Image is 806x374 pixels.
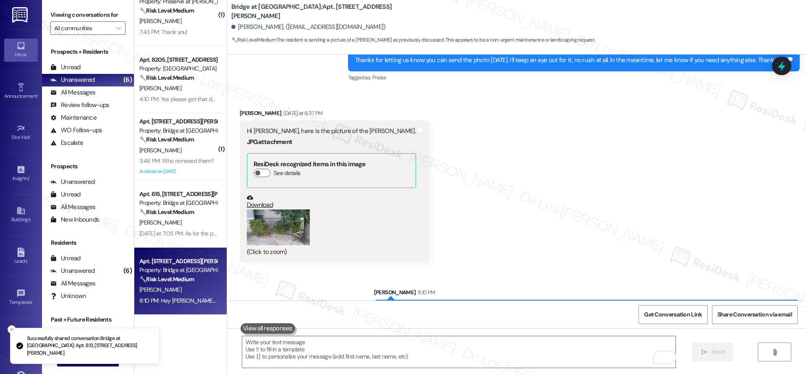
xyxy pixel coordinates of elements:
i:  [116,25,121,31]
b: JPG attachment [247,138,292,146]
div: Escalate [50,139,83,147]
div: 3:46 PM: Who removed them? [139,157,214,165]
div: Unread [50,190,81,199]
button: Zoom image [247,209,310,245]
div: Unread [50,254,81,263]
div: [PERSON_NAME] [240,109,429,120]
p: Successfully shared conversation Bridge at [GEOGRAPHIC_DATA]: Apt. 813, [STREET_ADDRESS][PERSON_N... [27,335,152,357]
span: [PERSON_NAME] [139,17,181,25]
div: Thanks for letting us know you can send the photo [DATE]. I’ll keep an eye out for it, no rush at... [355,56,786,65]
div: (6) [121,264,134,277]
span: [PERSON_NAME] [139,146,181,154]
div: [DATE] at 6:37 PM [281,109,322,118]
div: Prospects + Residents [42,47,134,56]
div: Residents [42,238,134,247]
div: 8:10 PM: Hey [PERSON_NAME], thanks for sending the photo! I'll make sure to share this with the t... [139,297,533,304]
div: Unknown [50,292,86,301]
input: All communities [54,21,112,35]
span: : The resident is sending a picture of a [PERSON_NAME] as previously discussed. This appears to b... [231,36,595,44]
div: 7:43 PM: Thank you! [139,28,188,36]
div: [PERSON_NAME] [374,288,800,300]
div: Archived on [DATE] [139,166,218,177]
b: Bridge at [GEOGRAPHIC_DATA]: Apt. [STREET_ADDRESS][PERSON_NAME] [231,3,399,21]
div: Prospects [42,162,134,171]
div: Unanswered [50,76,95,84]
span: [PERSON_NAME] [139,219,181,226]
strong: 🔧 Risk Level: Medium [139,208,194,216]
div: All Messages [50,279,95,288]
div: WO Follow-ups [50,126,102,135]
div: Tagged as: [348,71,800,84]
div: (6) [121,73,134,86]
div: Property: [GEOGRAPHIC_DATA] [139,64,217,73]
img: ResiDesk Logo [12,7,29,23]
div: All Messages [50,203,95,212]
div: Apt. 8205, [STREET_ADDRESS] [139,55,217,64]
div: (Click to zoom) [247,248,416,256]
div: Property: Bridge at [GEOGRAPHIC_DATA] [139,199,217,207]
div: 8:10 PM [416,288,435,297]
div: 4:10 PM: Yes please get that done [DATE]. You have my permission. I have a cat but she's chill [139,95,363,103]
textarea: To enrich screen reader interactions, please activate Accessibility in Grammarly extension settings [242,336,675,368]
div: Review follow-ups [50,101,109,110]
div: Unanswered [50,178,95,186]
div: Hi [PERSON_NAME], here is the picture of the [PERSON_NAME]. [247,127,416,136]
strong: 🔧 Risk Level: Medium [139,7,194,14]
i:  [701,349,707,356]
div: [DATE] at 7:05 PM: As for the pool, it never had a closing time, only now. Some people work late ... [139,230,721,237]
div: New Inbounds [50,215,99,224]
div: Apt. [STREET_ADDRESS][PERSON_NAME] [139,117,217,126]
div: Apt. 615, [STREET_ADDRESS][PERSON_NAME] [139,190,217,199]
strong: 🔧 Risk Level: Medium [139,275,194,283]
span: Praise [372,74,386,81]
div: Unanswered [50,267,95,275]
span: Send [711,348,724,356]
div: Apt. [STREET_ADDRESS][PERSON_NAME] [139,257,217,266]
b: ResiDesk recognized items in this image [254,160,366,168]
div: All Messages [50,88,95,97]
label: See details [274,169,300,178]
span: • [30,133,31,139]
div: Unread [50,63,81,72]
div: Past + Future Residents [42,315,134,324]
span: [PERSON_NAME] [139,286,181,293]
div: Property: Bridge at [GEOGRAPHIC_DATA] [139,266,217,275]
span: Get Conversation Link [644,310,702,319]
span: • [29,174,30,180]
a: Download [247,194,416,209]
strong: 🔧 Risk Level: Medium [139,136,194,143]
div: Property: Bridge at [GEOGRAPHIC_DATA] [139,126,217,135]
span: • [37,92,39,98]
i:  [772,349,778,356]
label: Viewing conversations for [50,8,126,21]
button: Close toast [8,325,16,334]
span: • [32,298,34,304]
span: [PERSON_NAME] [139,84,181,92]
span: Share Conversation via email [717,310,792,319]
div: Maintenance [50,113,97,122]
strong: 🔧 Risk Level: Medium [231,37,276,43]
strong: 🔧 Risk Level: Medium [139,74,194,81]
div: [PERSON_NAME]. ([EMAIL_ADDRESS][DOMAIN_NAME]) [231,23,386,31]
